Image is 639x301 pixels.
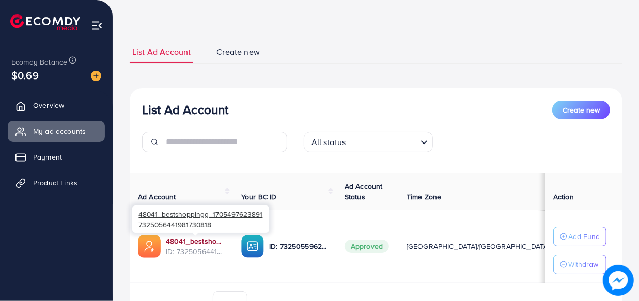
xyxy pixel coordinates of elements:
[568,230,600,243] p: Add Fund
[553,255,606,274] button: Withdraw
[8,95,105,116] a: Overview
[166,246,225,257] span: ID: 7325056441981730818
[269,240,328,252] p: ID: 7325055962186809345
[407,192,441,202] span: Time Zone
[166,236,225,246] a: 48041_bestshoppingg_1705497623891
[304,132,433,152] div: Search for option
[138,209,262,219] span: 48041_bestshoppingg_1705497623891
[345,181,383,202] span: Ad Account Status
[345,240,389,253] span: Approved
[8,147,105,167] a: Payment
[138,192,176,202] span: Ad Account
[349,133,416,150] input: Search for option
[568,258,598,271] p: Withdraw
[91,71,101,81] img: image
[8,172,105,193] a: Product Links
[241,192,277,202] span: Your BC ID
[553,192,574,202] span: Action
[11,68,39,83] span: $0.69
[309,135,348,150] span: All status
[33,100,64,110] span: Overview
[553,227,606,246] button: Add Fund
[11,57,67,67] span: Ecomdy Balance
[33,126,86,136] span: My ad accounts
[603,265,634,296] img: image
[563,105,600,115] span: Create new
[132,46,191,58] span: List Ad Account
[10,14,80,30] img: logo
[552,101,610,119] button: Create new
[33,178,77,188] span: Product Links
[132,205,269,233] div: 7325056441981730818
[8,121,105,141] a: My ad accounts
[241,235,264,258] img: ic-ba-acc.ded83a64.svg
[142,102,228,117] h3: List Ad Account
[407,241,550,251] span: [GEOGRAPHIC_DATA]/[GEOGRAPHIC_DATA]
[216,46,260,58] span: Create new
[91,20,103,31] img: menu
[138,235,161,258] img: ic-ads-acc.e4c84228.svg
[33,152,62,162] span: Payment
